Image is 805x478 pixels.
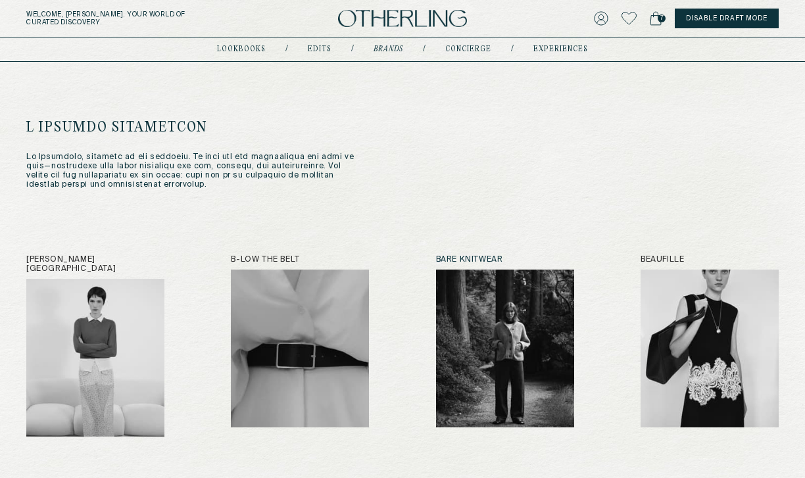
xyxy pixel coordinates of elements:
[436,270,574,427] img: Bare Knitwear
[533,46,588,53] a: experiences
[436,255,574,264] h2: Bare Knitwear
[445,46,491,53] a: concierge
[658,14,666,22] span: 7
[26,11,252,26] h5: Welcome, [PERSON_NAME] . Your world of curated discovery.
[217,46,266,53] a: lookbooks
[650,9,662,28] a: 7
[675,9,779,28] button: Disable Draft Mode
[436,255,574,437] a: Bare Knitwear
[374,46,403,53] a: Brands
[26,279,164,437] img: Alfie Paris
[231,255,369,437] a: B-low the Belt
[26,118,355,137] h1: L IPSUMDO SITAMETCON​​​​‌﻿‍﻿​‍​‍‌‍﻿﻿‌﻿​‍‌‍‍‌‌‍‌﻿‌‍‍‌‌‍﻿‍​‍​‍​﻿‍‍​‍​‍‌﻿​﻿‌‍​‌‌‍﻿‍‌‍‍‌‌﻿‌​‌﻿‍‌​‍﻿‍‌...
[26,255,164,437] a: [PERSON_NAME][GEOGRAPHIC_DATA]
[351,44,354,55] div: /
[231,270,369,427] img: B-low the Belt
[423,44,426,55] div: /
[641,255,779,437] a: Beaufille
[641,255,779,264] h2: Beaufille
[26,255,164,274] h2: [PERSON_NAME][GEOGRAPHIC_DATA]
[511,44,514,55] div: /
[26,153,355,189] p: Lo Ipsumdolo, sitametc ad eli seddoeiu. Te inci utl etd magnaaliqua eni admi ve quis—nostrudexe u...
[641,270,779,427] img: Beaufille
[338,10,467,28] img: logo
[231,255,369,264] h2: B-low the Belt
[308,46,331,53] a: Edits
[285,44,288,55] div: /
